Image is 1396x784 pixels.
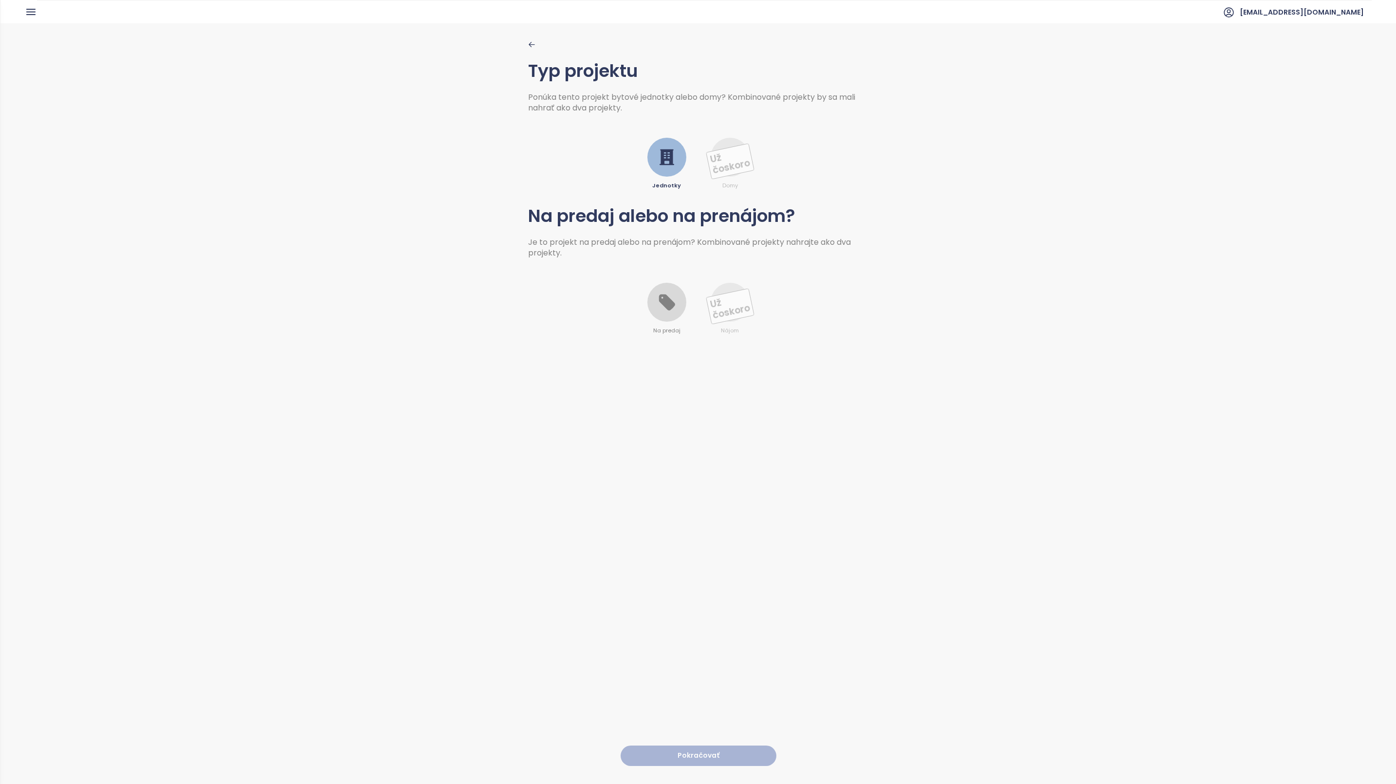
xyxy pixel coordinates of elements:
[528,51,869,92] h1: Typ projektu
[1240,0,1364,24] span: [EMAIL_ADDRESS][DOMAIN_NAME]
[621,746,776,766] button: Pokračovať
[706,144,754,180] span: Už čoskoro
[528,237,851,258] span: Je to projekt na predaj alebo na prenájom? Kombinované projekty nahrajte ako dva projekty.
[528,91,855,113] span: Ponúka tento projekt bytové jednotky alebo domy? Kombinované projekty by sa mali nahrať ako dva p...
[652,182,681,190] span: Jednotky
[528,190,869,237] h1: Na predaj alebo na prenájom?
[706,289,754,325] span: Už čoskoro
[653,327,680,335] span: Na predaj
